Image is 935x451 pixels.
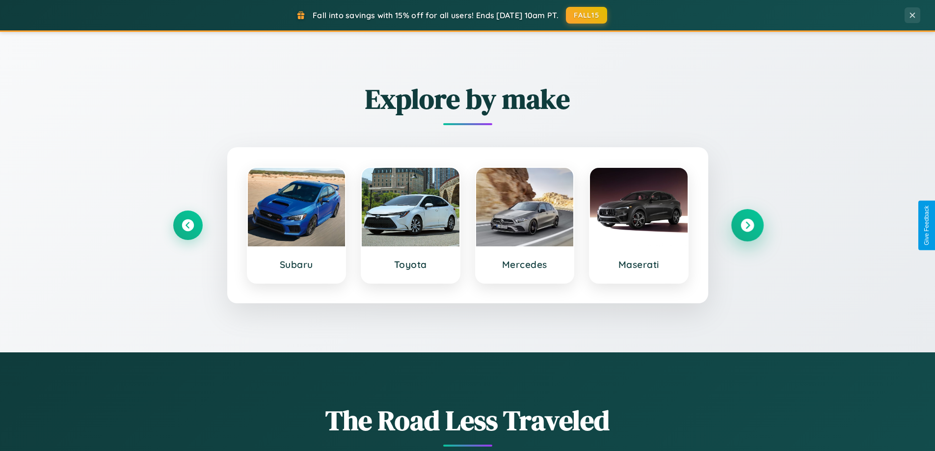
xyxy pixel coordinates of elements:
[566,7,607,24] button: FALL15
[173,401,762,439] h1: The Road Less Traveled
[258,259,336,270] h3: Subaru
[486,259,564,270] h3: Mercedes
[372,259,450,270] h3: Toyota
[923,206,930,245] div: Give Feedback
[313,10,559,20] span: Fall into savings with 15% off for all users! Ends [DATE] 10am PT.
[173,80,762,118] h2: Explore by make
[600,259,678,270] h3: Maserati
